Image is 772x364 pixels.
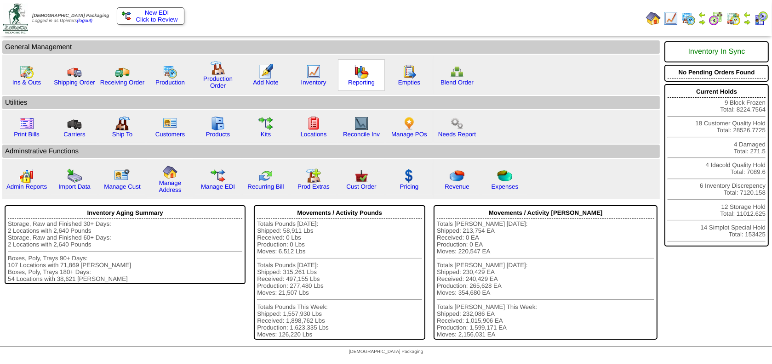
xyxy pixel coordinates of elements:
[743,18,751,26] img: arrowright.gif
[297,183,330,190] a: Prod Extras
[743,11,751,18] img: arrowleft.gif
[67,116,82,131] img: truck3.gif
[402,116,417,131] img: po.png
[112,131,132,138] a: Ship To
[6,183,47,190] a: Admin Reports
[145,9,169,16] span: New EDI
[498,168,512,183] img: pie_chart2.png
[681,11,696,26] img: calendarprod.gif
[664,84,769,246] div: 9 Block Frozen Total: 8224.7564 18 Customer Quality Hold Total: 28526.7725 4 Damaged Total: 271.5...
[402,168,417,183] img: dollar.gif
[155,131,185,138] a: Customers
[257,207,422,219] div: Movements / Activity Pounds
[391,131,427,138] a: Manage POs
[450,168,464,183] img: pie_chart.png
[668,67,766,78] div: No Pending Orders Found
[253,79,279,86] a: Add Note
[100,79,144,86] a: Receiving Order
[3,3,28,34] img: zoroco-logo-small.webp
[163,64,177,79] img: calendarprod.gif
[445,183,469,190] a: Revenue
[32,13,109,23] span: Logged in as Dpieters
[346,183,376,190] a: Cust Order
[122,16,179,23] span: Click to Review
[437,207,654,219] div: Movements / Activity [PERSON_NAME]
[258,64,273,79] img: orders.gif
[492,183,519,190] a: Expenses
[122,9,179,23] a: New EDI Click to Review
[306,116,321,131] img: locations.gif
[440,79,474,86] a: Blend Order
[32,13,109,18] span: [DEMOGRAPHIC_DATA] Packaging
[698,18,706,26] img: arrowright.gif
[398,79,420,86] a: Empties
[450,116,464,131] img: workflow.png
[2,96,660,109] td: Utilities
[114,168,131,183] img: managecust.png
[19,64,34,79] img: calendarinout.gif
[77,18,92,23] a: (logout)
[354,116,369,131] img: line_graph2.gif
[206,131,230,138] a: Products
[115,116,130,131] img: factory2.gif
[348,79,375,86] a: Reporting
[211,116,225,131] img: cabinet.gif
[67,64,82,79] img: truck.gif
[300,131,326,138] a: Locations
[698,11,706,18] img: arrowleft.gif
[8,220,242,282] div: Storage, Raw and Finished 30+ Days: 2 Locations with 2,640 Pounds Storage, Raw and Finished 60+ D...
[115,64,130,79] img: truck2.gif
[726,11,741,26] img: calendarinout.gif
[54,79,95,86] a: Shipping Order
[450,64,464,79] img: network.png
[19,168,34,183] img: graph2.png
[306,168,321,183] img: prodextras.gif
[663,11,678,26] img: line_graph.gif
[438,131,476,138] a: Needs Report
[211,168,225,183] img: edi.gif
[668,43,766,61] div: Inventory In Sync
[301,79,326,86] a: Inventory
[122,11,131,21] img: ediSmall.gif
[646,11,661,26] img: home.gif
[400,183,419,190] a: Pricing
[201,183,235,190] a: Manage EDI
[14,131,40,138] a: Print Bills
[104,183,140,190] a: Manage Cust
[349,349,423,354] span: [DEMOGRAPHIC_DATA] Packaging
[709,11,723,26] img: calendarblend.gif
[58,183,91,190] a: Import Data
[67,168,82,183] img: import.gif
[163,165,177,179] img: home.gif
[2,40,660,54] td: General Management
[163,116,177,131] img: customers.gif
[754,11,768,26] img: calendarcustomer.gif
[437,220,654,338] div: Totals [PERSON_NAME] [DATE]: Shipped: 213,754 EA Received: 0 EA Production: 0 EA Moves: 220,547 E...
[343,131,380,138] a: Reconcile Inv
[258,116,273,131] img: workflow.gif
[2,145,660,158] td: Adminstrative Functions
[402,64,417,79] img: workorder.gif
[19,116,34,131] img: invoice2.gif
[354,64,369,79] img: graph.gif
[8,207,242,219] div: Inventory Aging Summary
[261,131,271,138] a: Kits
[12,79,41,86] a: Ins & Outs
[203,75,233,89] a: Production Order
[668,86,766,98] div: Current Holds
[258,168,273,183] img: reconcile.gif
[159,179,182,193] a: Manage Address
[257,220,422,338] div: Totals Pounds [DATE]: Shipped: 58,911 Lbs Received: 0 Lbs Production: 0 Lbs Moves: 6,512 Lbs Tota...
[354,168,369,183] img: cust_order.png
[306,64,321,79] img: line_graph.gif
[211,61,225,75] img: factory.gif
[155,79,185,86] a: Production
[63,131,85,138] a: Carriers
[247,183,284,190] a: Recurring Bill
